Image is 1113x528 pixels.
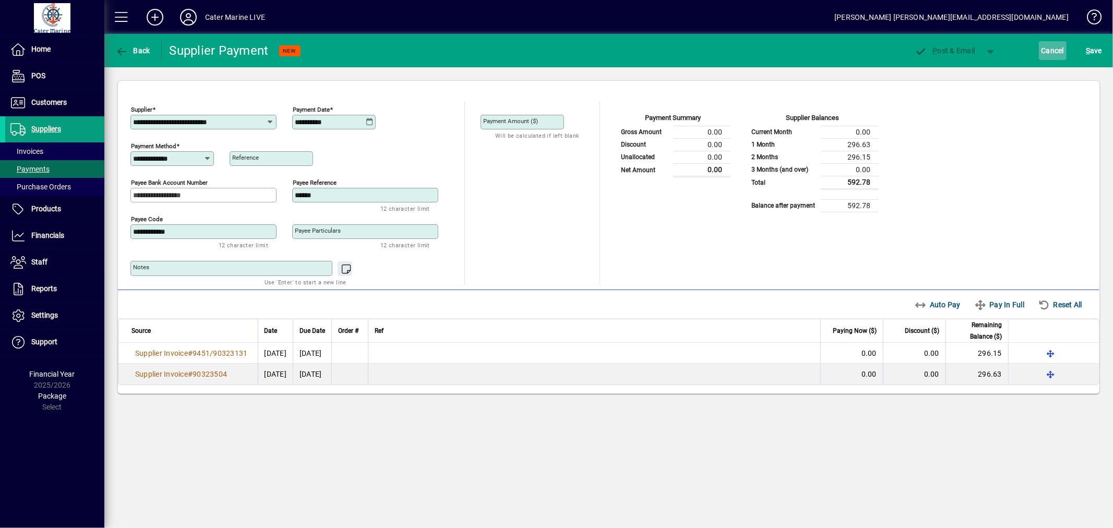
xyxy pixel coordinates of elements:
td: 592.78 [821,199,879,212]
td: 0.00 [673,163,731,176]
span: [DATE] [265,370,287,378]
span: Payments [10,165,50,173]
span: P [933,46,938,55]
mat-label: Payment Date [293,106,330,113]
span: Due Date [300,325,325,337]
span: Ref [375,325,384,337]
span: 0.00 [861,349,877,357]
a: Support [5,329,104,355]
span: Settings [31,311,58,319]
span: Package [38,392,66,400]
mat-label: Payment Amount ($) [483,117,538,125]
span: 90323504 [193,370,227,378]
a: Supplier Invoice#9451/90323131 [131,347,252,359]
div: Supplier Payment [170,42,269,59]
div: [PERSON_NAME] [PERSON_NAME][EMAIL_ADDRESS][DOMAIN_NAME] [834,9,1069,26]
button: Add [138,8,172,27]
td: 592.78 [821,176,879,189]
td: 0.00 [673,151,731,163]
mat-hint: 12 character limit [380,202,430,214]
span: 296.63 [978,370,1002,378]
span: POS [31,71,45,80]
span: Cancel [1042,42,1064,59]
a: Payments [5,160,104,178]
a: Reports [5,276,104,302]
td: 1 Month [746,138,821,151]
mat-hint: 12 character limit [219,239,268,251]
mat-hint: Use 'Enter' to start a new line [265,276,346,288]
button: Post & Email [909,41,980,60]
td: Total [746,176,821,189]
span: NEW [283,47,296,54]
button: Profile [172,8,205,27]
span: Date [265,325,278,337]
div: Payment Summary [616,113,731,126]
span: # [188,370,193,378]
span: ave [1086,42,1102,59]
mat-label: Notes [133,263,149,271]
div: Supplier Balances [746,113,879,126]
span: [DATE] [265,349,287,357]
span: 296.15 [978,349,1002,357]
span: Products [31,205,61,213]
td: 296.63 [821,138,879,151]
a: POS [5,63,104,89]
span: Reset All [1038,296,1082,313]
span: Home [31,45,51,53]
span: 0.00 [861,370,877,378]
button: Reset All [1034,295,1086,314]
span: Paying Now ($) [833,325,877,337]
span: Discount ($) [905,325,939,337]
mat-label: Payment method [131,142,176,150]
span: # [188,349,193,357]
span: Purchase Orders [10,183,71,191]
span: ost & Email [915,46,975,55]
mat-label: Payee Reference [293,179,337,186]
a: Home [5,37,104,63]
span: 9451/90323131 [193,349,247,357]
span: Supplier Invoice [135,370,188,378]
span: Order # [338,325,358,337]
mat-label: Payee Particulars [295,227,341,234]
mat-hint: 12 character limit [380,239,430,251]
a: Products [5,196,104,222]
button: Save [1083,41,1105,60]
button: Pay In Full [970,295,1028,314]
span: Financials [31,231,64,239]
span: Supplier Invoice [135,349,188,357]
span: Financial Year [30,370,75,378]
app-page-header-button: Back [104,41,162,60]
mat-hint: Will be calculated if left blank [495,129,579,141]
span: Remaining Balance ($) [952,319,1002,342]
td: Balance after payment [746,199,821,212]
app-page-summary-card: Payment Summary [616,102,731,177]
a: Staff [5,249,104,275]
td: 2 Months [746,151,821,163]
td: 0.00 [821,126,879,138]
mat-label: Supplier [131,106,152,113]
span: Customers [31,98,67,106]
a: Customers [5,90,104,116]
td: 3 Months (and over) [746,163,821,176]
span: 0.00 [924,370,939,378]
a: Settings [5,303,104,329]
mat-label: Reference [232,154,259,161]
button: Back [113,41,153,60]
div: Cater Marine LIVE [205,9,265,26]
span: Source [131,325,151,337]
app-page-summary-card: Supplier Balances [746,102,879,212]
mat-label: Payee Code [131,215,163,223]
td: Current Month [746,126,821,138]
td: Net Amount [616,163,673,176]
a: Financials [5,223,104,249]
span: Pay In Full [974,296,1024,313]
button: Cancel [1039,41,1067,60]
a: Supplier Invoice#90323504 [131,368,231,380]
td: Discount [616,138,673,151]
mat-label: Payee Bank Account Number [131,179,208,186]
td: [DATE] [293,343,331,364]
span: Staff [31,258,47,266]
span: Invoices [10,147,43,155]
span: S [1086,46,1090,55]
span: Suppliers [31,125,61,133]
